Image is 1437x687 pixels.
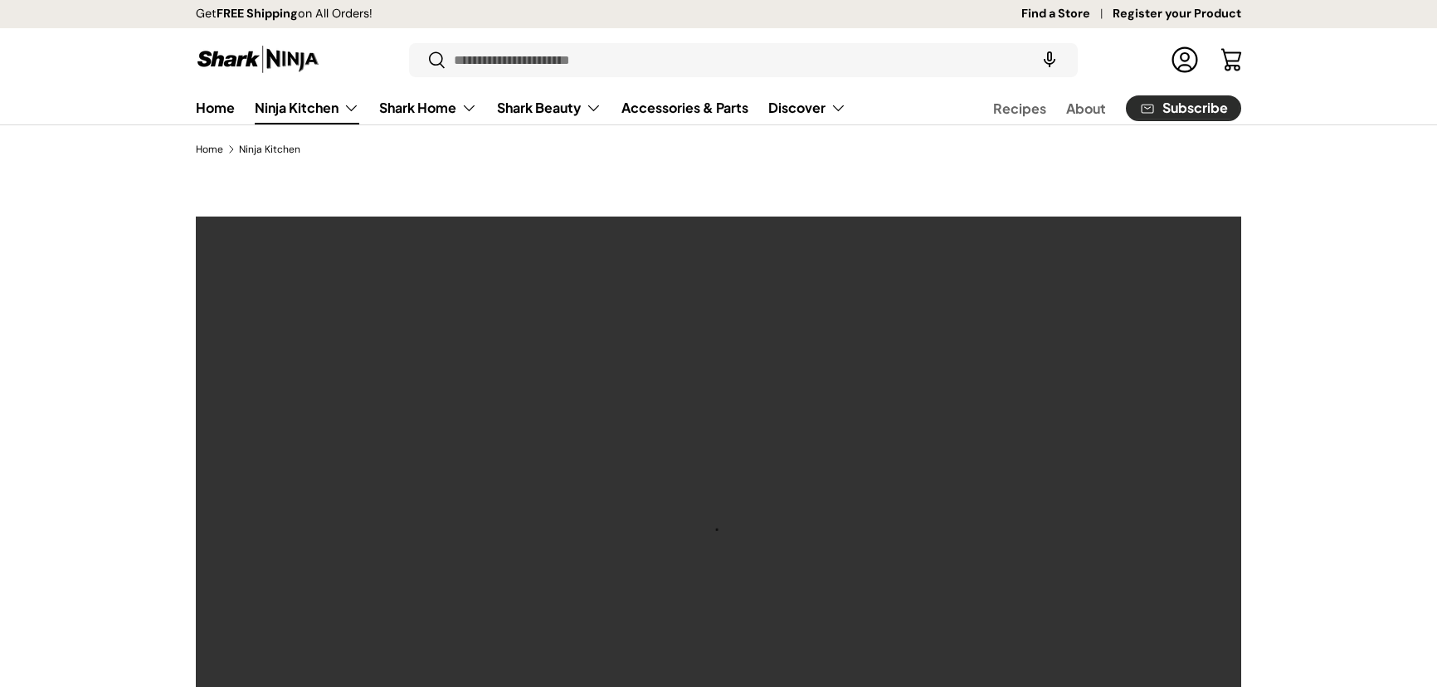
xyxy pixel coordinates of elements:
a: Home [196,91,235,124]
nav: Breadcrumbs [196,142,1241,157]
a: Subscribe [1126,95,1241,121]
img: Shark Ninja Philippines [196,43,320,76]
a: Ninja Kitchen [255,91,359,124]
a: Find a Store [1021,5,1113,23]
a: Recipes [993,92,1046,124]
summary: Discover [758,91,856,124]
speech-search-button: Search by voice [1023,41,1076,78]
a: About [1066,92,1106,124]
summary: Shark Home [369,91,487,124]
strong: FREE Shipping [217,6,298,21]
a: Shark Home [379,91,477,124]
a: Register your Product [1113,5,1241,23]
summary: Ninja Kitchen [245,91,369,124]
summary: Shark Beauty [487,91,611,124]
p: Get on All Orders! [196,5,373,23]
a: Discover [768,91,846,124]
span: Subscribe [1162,101,1228,114]
a: Accessories & Parts [621,91,748,124]
nav: Secondary [953,91,1241,124]
nav: Primary [196,91,846,124]
a: Ninja Kitchen [239,144,300,154]
a: Home [196,144,223,154]
a: Shark Beauty [497,91,602,124]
